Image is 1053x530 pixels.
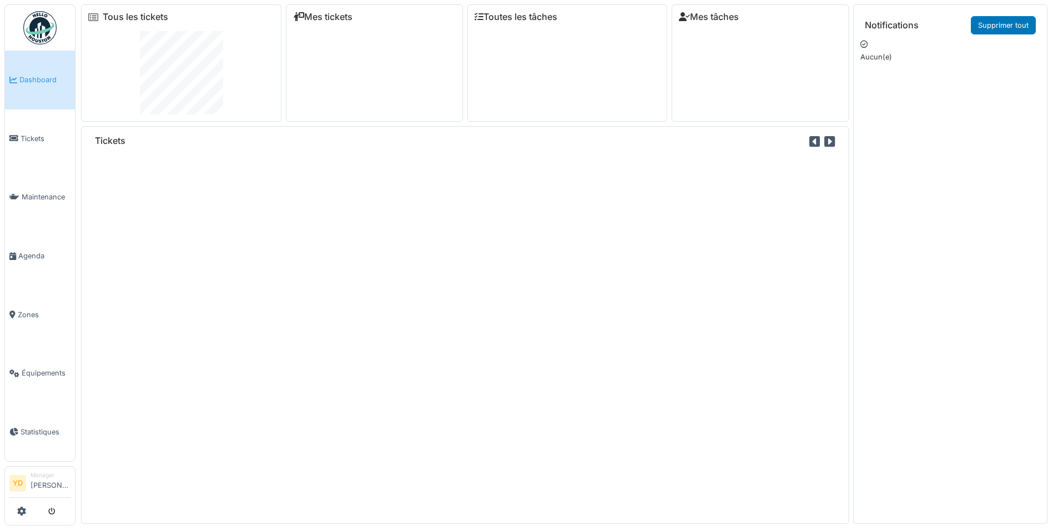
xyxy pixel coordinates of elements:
[22,192,70,202] span: Maintenance
[95,136,125,146] h6: Tickets
[19,74,70,85] span: Dashboard
[860,52,1040,62] p: Aucun(e)
[9,471,70,498] a: YD Manager[PERSON_NAME]
[5,168,75,227] a: Maintenance
[5,51,75,109] a: Dashboard
[31,471,70,495] li: [PERSON_NAME]
[5,403,75,462] a: Statistiques
[679,12,739,22] a: Mes tâches
[9,475,26,492] li: YD
[18,251,70,261] span: Agenda
[475,12,557,22] a: Toutes les tâches
[5,227,75,286] a: Agenda
[18,309,70,320] span: Zones
[103,12,168,22] a: Tous les tickets
[971,16,1036,34] a: Supprimer tout
[22,368,70,378] span: Équipements
[865,20,919,31] h6: Notifications
[5,109,75,168] a: Tickets
[23,11,57,44] img: Badge_color-CXgf-gQk.svg
[31,471,70,479] div: Manager
[21,133,70,144] span: Tickets
[21,427,70,437] span: Statistiques
[5,344,75,403] a: Équipements
[293,12,352,22] a: Mes tickets
[5,285,75,344] a: Zones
